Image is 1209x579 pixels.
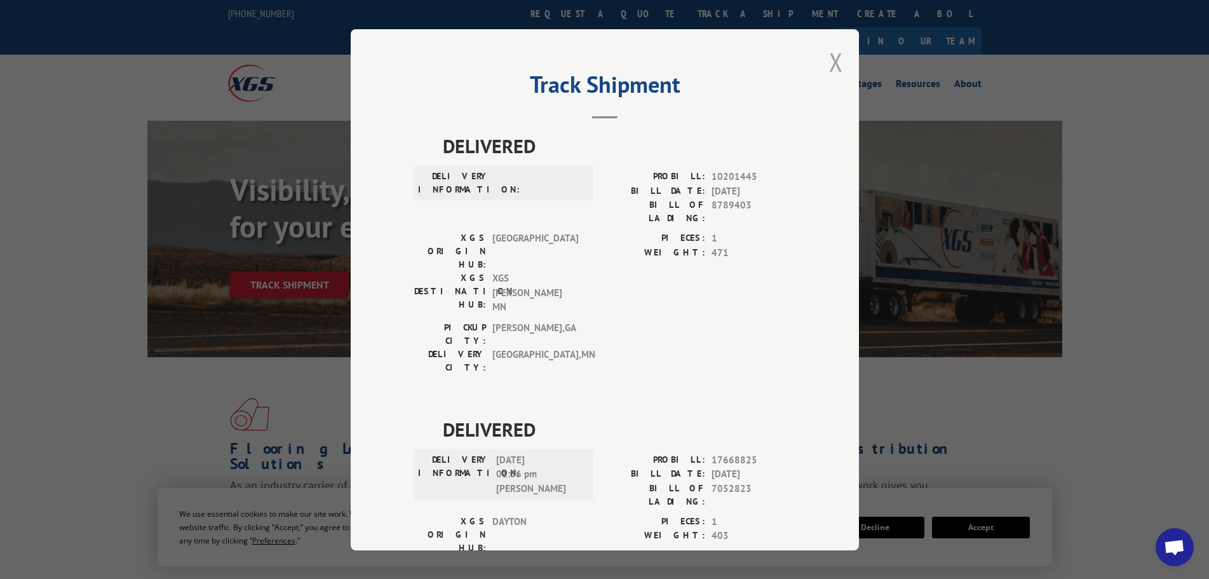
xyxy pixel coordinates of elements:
[414,320,486,347] label: PICKUP CITY:
[414,271,486,315] label: XGS DESTINATION HUB:
[712,170,795,184] span: 10201445
[712,529,795,543] span: 403
[496,453,582,496] span: [DATE] 01:36 pm [PERSON_NAME]
[492,347,578,374] span: [GEOGRAPHIC_DATA] , MN
[605,184,705,198] label: BILL DATE:
[414,231,486,271] label: XGS ORIGIN HUB:
[443,132,795,160] span: DELIVERED
[712,467,795,482] span: [DATE]
[605,514,705,529] label: PIECES:
[712,514,795,529] span: 1
[712,481,795,508] span: 7052823
[492,514,578,554] span: DAYTON
[605,245,705,260] label: WEIGHT:
[492,231,578,271] span: [GEOGRAPHIC_DATA]
[605,453,705,467] label: PROBILL:
[605,481,705,508] label: BILL OF LADING:
[605,198,705,225] label: BILL OF LADING:
[605,231,705,246] label: PIECES:
[712,198,795,225] span: 8789403
[605,467,705,482] label: BILL DATE:
[414,514,486,554] label: XGS ORIGIN HUB:
[443,414,795,443] span: DELIVERED
[1156,528,1194,566] div: Open chat
[712,453,795,467] span: 17668825
[712,231,795,246] span: 1
[492,271,578,315] span: XGS [PERSON_NAME] MN
[414,76,795,100] h2: Track Shipment
[492,320,578,347] span: [PERSON_NAME] , GA
[605,170,705,184] label: PROBILL:
[414,347,486,374] label: DELIVERY CITY:
[605,529,705,543] label: WEIGHT:
[829,45,843,79] button: Close modal
[712,184,795,198] span: [DATE]
[418,453,490,496] label: DELIVERY INFORMATION:
[712,245,795,260] span: 471
[418,170,490,196] label: DELIVERY INFORMATION:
